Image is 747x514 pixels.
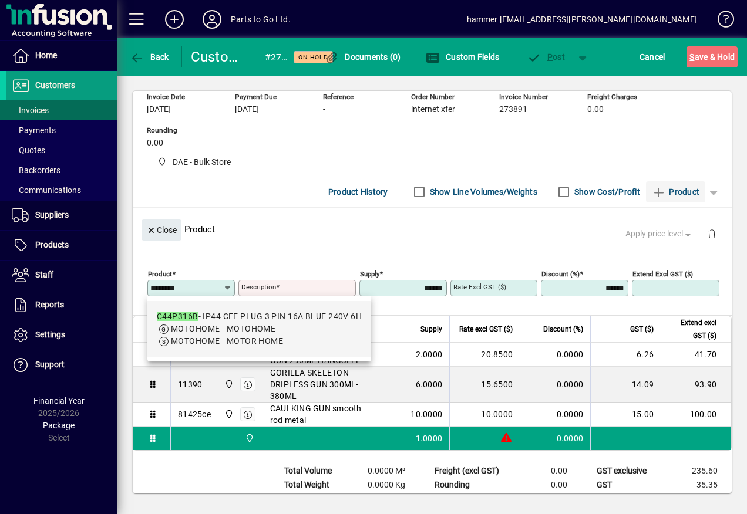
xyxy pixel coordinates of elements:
[35,240,69,249] span: Products
[632,270,693,278] mat-label: Extend excl GST ($)
[661,343,731,367] td: 41.70
[325,52,401,62] span: Documents (0)
[416,378,443,390] span: 6.0000
[171,324,275,333] span: MOTOHOME - MOTOHOME
[661,478,732,492] td: 35.35
[687,46,738,67] button: Save & Hold
[173,156,231,168] span: DAE - Bulk Store
[698,228,726,239] app-page-header-button: Delete
[6,41,117,70] a: Home
[142,219,181,241] button: Close
[420,323,442,336] span: Supply
[591,492,661,507] td: GST inclusive
[457,349,513,360] div: 20.8500
[6,261,117,290] a: Staff
[35,270,53,279] span: Staff
[423,46,503,67] button: Custom Fields
[511,478,581,492] td: 0.00
[322,46,404,67] button: Documents (0)
[511,464,581,478] td: 0.00
[35,80,75,90] span: Customers
[520,367,590,403] td: 0.0000
[457,378,513,390] div: 15.6500
[6,231,117,260] a: Products
[467,10,697,29] div: hammer [EMAIL_ADDRESS][PERSON_NAME][DOMAIN_NAME]
[457,408,513,420] div: 10.0000
[43,421,75,430] span: Package
[590,343,661,367] td: 6.26
[130,52,169,62] span: Back
[547,52,553,62] span: P
[499,105,527,114] span: 273891
[6,290,117,320] a: Reports
[520,403,590,427] td: 0.0000
[147,138,163,148] span: 0.00
[587,105,604,114] span: 0.00
[221,378,235,391] span: DAE - Bulk Store
[590,367,661,403] td: 14.09
[6,201,117,230] a: Suppliers
[541,270,580,278] mat-label: Discount (%)
[139,224,184,235] app-page-header-button: Close
[426,52,500,62] span: Custom Fields
[323,105,325,114] span: -
[521,46,571,67] button: Post
[324,181,393,202] button: Product History
[35,300,64,309] span: Reports
[6,320,117,350] a: Settings
[133,208,732,251] div: Product
[278,478,349,492] td: Total Weight
[298,53,328,61] span: On hold
[6,160,117,180] a: Backorders
[147,127,217,134] span: Rounding
[630,323,654,336] span: GST ($)
[270,367,372,402] span: GORILLA SKELETON DRIPLESS GUN 300ML-380ML
[411,105,455,114] span: internet xfer
[278,464,349,478] td: Total Volume
[35,50,57,60] span: Home
[35,330,65,339] span: Settings
[459,323,513,336] span: Rate excl GST ($)
[429,464,511,478] td: Freight (excl GST)
[668,316,716,342] span: Extend excl GST ($)
[453,283,506,291] mat-label: Rate excl GST ($)
[178,408,211,420] div: 81425ce
[591,464,661,478] td: GST exclusive
[661,367,731,403] td: 93.90
[127,46,172,67] button: Back
[242,432,255,445] span: DAE - Bulk Store
[328,182,388,201] span: Product History
[349,464,419,478] td: 0.0000 M³
[148,270,172,278] mat-label: Product
[689,52,694,62] span: S
[33,396,85,405] span: Financial Year
[12,106,49,115] span: Invoices
[146,221,177,240] span: Close
[520,427,590,450] td: 0.0000
[221,408,235,421] span: DAE - Bulk Store
[709,2,732,40] a: Knowledge Base
[147,105,171,114] span: [DATE]
[12,185,81,195] span: Communications
[153,155,235,170] span: DAE - Bulk Store
[360,270,379,278] mat-label: Supply
[171,336,283,346] span: MOTOHOME - MOTOR HOME
[193,9,231,30] button: Profile
[12,146,45,155] span: Quotes
[117,46,182,67] app-page-header-button: Back
[231,10,291,29] div: Parts to Go Ltd.
[157,310,362,323] div: - IP44 CEE PLUG 3 PIN 16A BLUE 240V 6H
[12,126,56,135] span: Payments
[621,224,698,245] button: Apply price level
[410,408,442,420] span: 10.0000
[590,403,661,427] td: 15.00
[429,478,511,492] td: Rounding
[235,105,259,114] span: [DATE]
[661,403,731,427] td: 100.00
[640,48,665,66] span: Cancel
[625,228,694,240] span: Apply price level
[12,165,60,175] span: Backorders
[661,464,732,478] td: 235.60
[661,492,732,507] td: 270.95
[35,210,69,219] span: Suppliers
